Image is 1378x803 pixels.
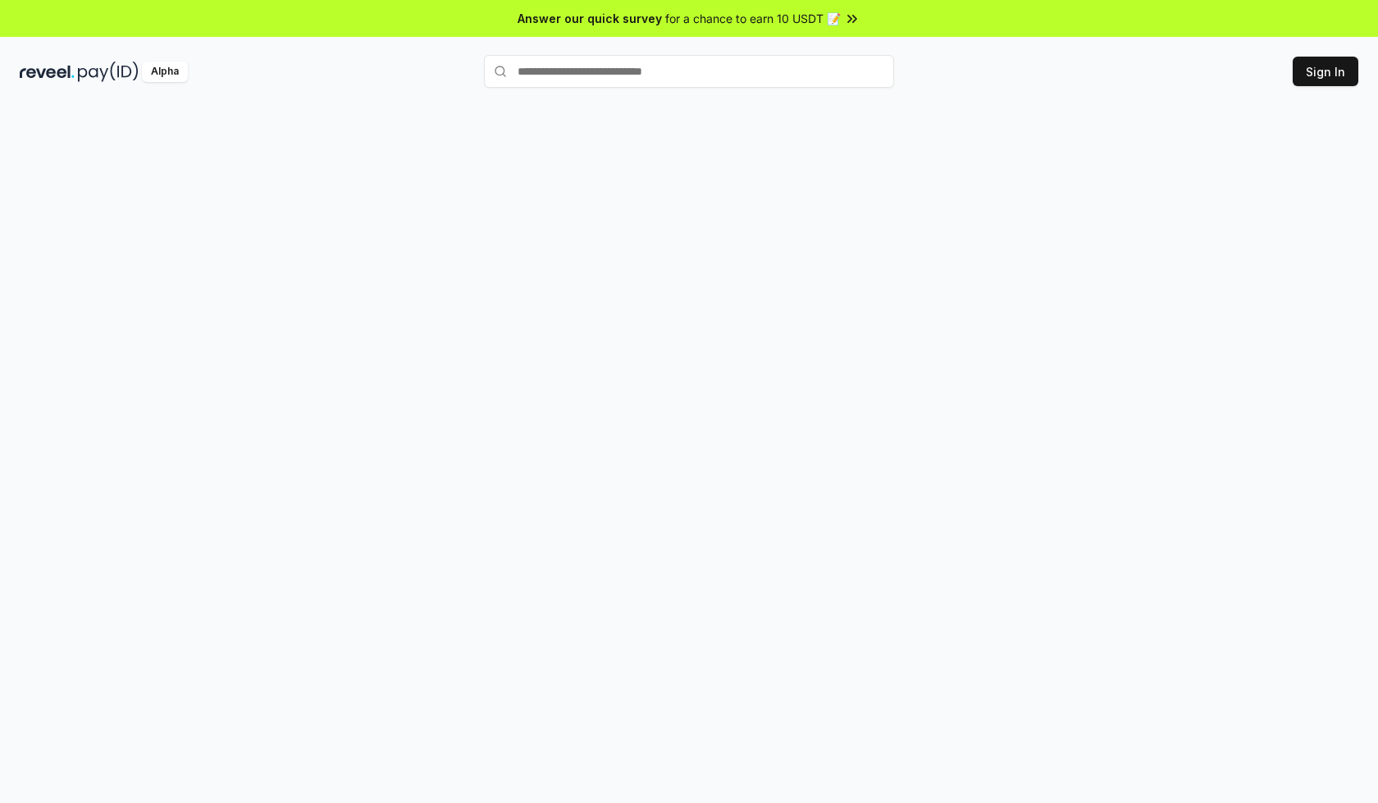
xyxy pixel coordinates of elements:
[142,62,188,82] div: Alpha
[20,62,75,82] img: reveel_dark
[518,10,662,27] span: Answer our quick survey
[1293,57,1358,86] button: Sign In
[78,62,139,82] img: pay_id
[665,10,841,27] span: for a chance to earn 10 USDT 📝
